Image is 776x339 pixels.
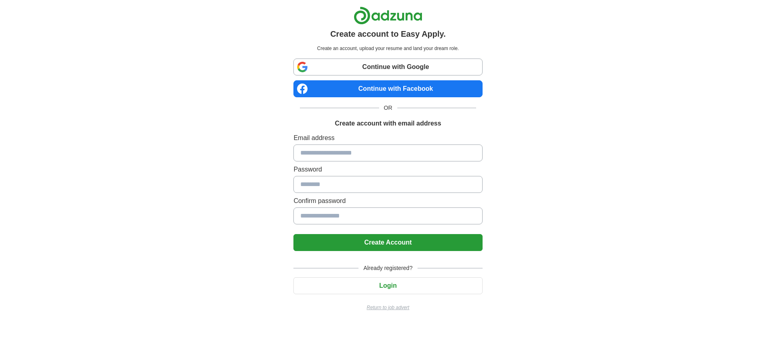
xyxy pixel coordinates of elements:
[293,277,482,294] button: Login
[379,104,397,112] span: OR
[295,45,481,52] p: Create an account, upload your resume and land your dream role.
[293,196,482,206] label: Confirm password
[293,133,482,143] label: Email address
[335,119,441,128] h1: Create account with email address
[293,282,482,289] a: Login
[358,264,417,272] span: Already registered?
[330,28,446,40] h1: Create account to Easy Apply.
[293,165,482,174] label: Password
[293,304,482,311] a: Return to job advert
[293,80,482,97] a: Continue with Facebook
[293,59,482,75] a: Continue with Google
[293,234,482,251] button: Create Account
[354,6,422,25] img: Adzuna logo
